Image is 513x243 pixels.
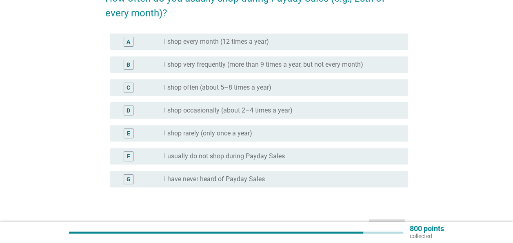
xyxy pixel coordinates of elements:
p: 800 points [410,225,444,232]
label: I usually do not shop during Payday Sales [164,152,285,160]
div: E [127,129,130,138]
label: I shop very frequently (more than 9 times a year, but not every month) [164,61,363,69]
label: I have never heard of Payday Sales [164,175,265,183]
label: I shop every month (12 times a year) [164,38,269,46]
label: I shop rarely (only once a year) [164,129,252,137]
label: I shop often (about 5–8 times a year) [164,83,271,92]
div: G [127,175,131,184]
div: A [127,38,130,46]
div: D [127,106,130,115]
p: collected [410,232,444,240]
div: C [127,83,130,92]
div: B [127,61,130,69]
label: I shop occasionally (about 2–4 times a year) [164,106,293,115]
div: F [127,152,130,161]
